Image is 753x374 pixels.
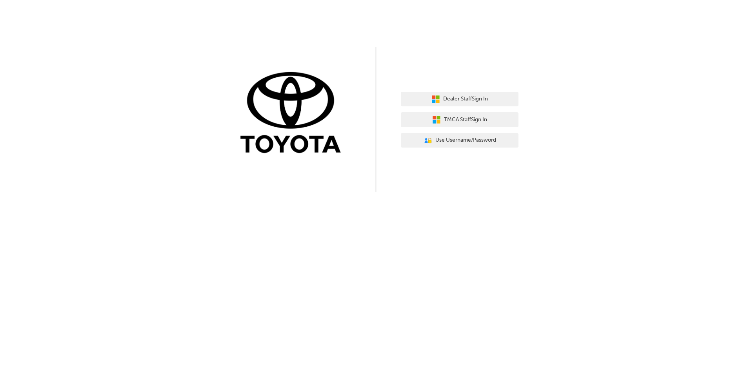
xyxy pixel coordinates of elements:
[401,112,518,127] button: TMCA StaffSign In
[401,133,518,148] button: Use Username/Password
[401,92,518,107] button: Dealer StaffSign In
[435,136,496,145] span: Use Username/Password
[444,115,487,124] span: TMCA Staff Sign In
[443,95,488,104] span: Dealer Staff Sign In
[235,70,352,157] img: Trak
